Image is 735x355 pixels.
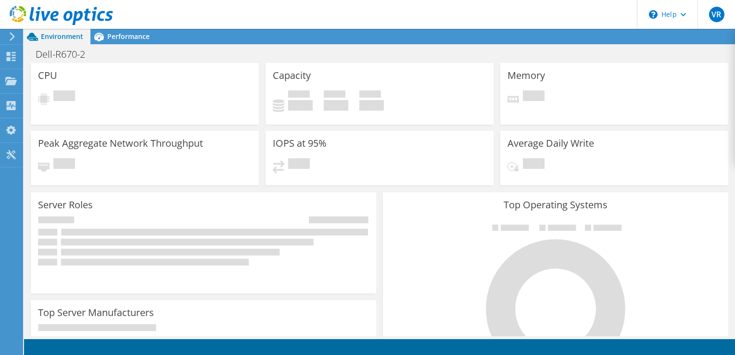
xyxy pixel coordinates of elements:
h3: Server Roles [38,200,93,210]
h4: 0 GiB [324,100,348,111]
h3: Top Operating Systems [390,200,721,210]
h3: CPU [38,70,57,81]
span: Performance [107,32,150,41]
span: Pending [53,158,75,171]
h3: Top Server Manufacturers [38,307,154,318]
span: Environment [41,32,83,41]
h4: 0 GiB [288,100,313,111]
h3: Average Daily Write [507,138,594,149]
span: Total [359,90,381,100]
span: VR [709,7,724,22]
h3: IOPS at 95% [273,138,327,149]
span: Pending [523,90,545,103]
span: Pending [53,90,75,103]
svg: \n [649,10,658,19]
h4: 0 GiB [359,100,384,111]
h3: Memory [507,70,545,81]
span: Pending [523,158,545,171]
h3: Capacity [273,70,311,81]
span: Pending [288,158,310,171]
h1: Dell-R670-2 [31,49,100,60]
span: Free [324,90,345,100]
span: Used [288,90,310,100]
h3: Peak Aggregate Network Throughput [38,138,203,149]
